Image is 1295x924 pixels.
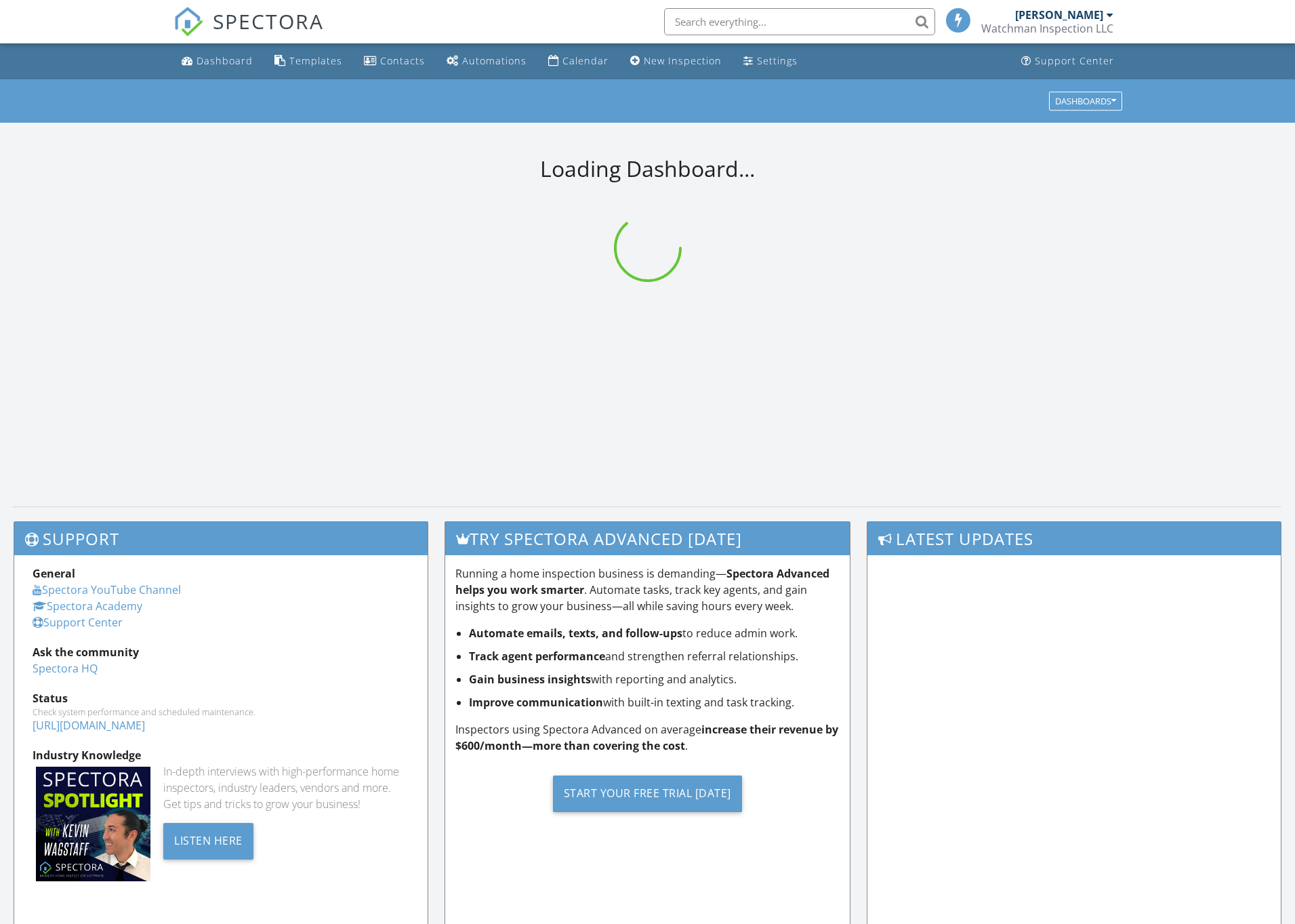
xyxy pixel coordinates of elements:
[176,49,258,74] a: Dashboard
[625,49,727,74] a: New Inspection
[981,22,1113,35] div: Watchman Inspection LLC
[289,54,342,67] div: Templates
[380,54,425,67] div: Contacts
[553,776,742,812] div: Start Your Free Trial [DATE]
[469,671,840,687] li: with reporting and analytics.
[36,767,150,881] img: Spectoraspolightmain
[173,18,324,47] a: SPECTORA
[33,718,145,733] a: [URL][DOMAIN_NAME]
[163,763,409,812] div: In-depth interviews with high-performance home inspectors, industry leaders, vendors and more. Ge...
[269,49,348,74] a: Templates
[33,706,409,717] div: Check system performance and scheduled maintenance.
[445,522,850,555] h3: Try spectora advanced [DATE]
[197,54,253,67] div: Dashboard
[455,721,840,754] p: Inspectors using Spectora Advanced on average .
[469,694,840,710] li: with built-in texting and task tracking.
[33,690,409,706] div: Status
[1015,8,1103,22] div: [PERSON_NAME]
[644,54,722,67] div: New Inspection
[469,649,605,664] strong: Track agent performance
[455,765,840,822] a: Start Your Free Trial [DATE]
[469,625,840,641] li: to reduce admin work.
[1016,49,1119,74] a: Support Center
[1055,96,1116,106] div: Dashboards
[738,49,803,74] a: Settings
[867,522,1281,555] h3: Latest Updates
[163,832,253,847] a: Listen Here
[441,49,532,74] a: Automations (Basic)
[543,49,614,74] a: Calendar
[173,7,203,37] img: The Best Home Inspection Software - Spectora
[469,695,603,710] strong: Improve communication
[469,626,682,641] strong: Automate emails, texts, and follow-ups
[33,615,123,630] a: Support Center
[33,582,181,597] a: Spectora YouTube Channel
[562,54,609,67] div: Calendar
[33,661,98,676] a: Spectora HQ
[33,566,75,581] strong: General
[1049,92,1122,111] button: Dashboards
[664,8,935,35] input: Search everything...
[469,672,591,687] strong: Gain business insights
[462,54,527,67] div: Automations
[358,49,430,74] a: Contacts
[455,722,838,753] strong: increase their revenue by $600/month—more than covering the cost
[455,566,829,597] strong: Spectora Advanced helps you work smarter
[757,54,798,67] div: Settings
[33,747,409,763] div: Industry Knowledge
[455,565,840,614] p: Running a home inspection business is demanding— . Automate tasks, track key agents, and gain ins...
[1035,54,1114,67] div: Support Center
[14,522,428,555] h3: Support
[33,644,409,660] div: Ask the community
[33,599,142,614] a: Spectora Academy
[213,7,324,35] span: SPECTORA
[163,823,253,860] div: Listen Here
[469,648,840,664] li: and strengthen referral relationships.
